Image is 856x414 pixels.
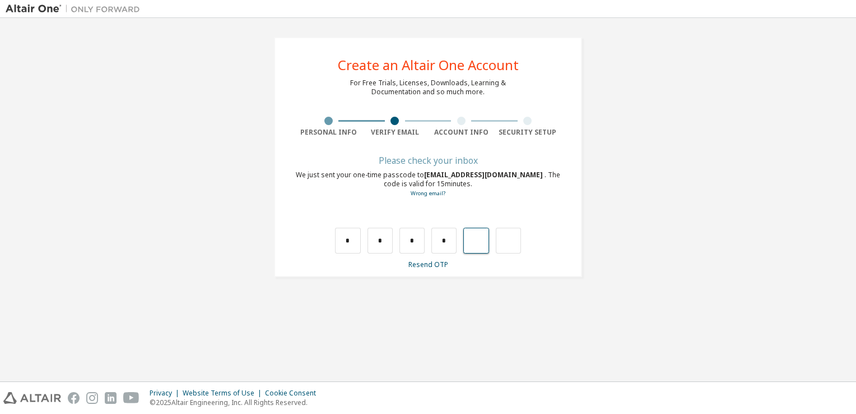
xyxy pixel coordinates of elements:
[338,58,519,72] div: Create an Altair One Account
[123,392,139,404] img: youtube.svg
[350,79,506,96] div: For Free Trials, Licenses, Downloads, Learning & Documentation and so much more.
[295,157,561,164] div: Please check your inbox
[68,392,80,404] img: facebook.svg
[495,128,561,137] div: Security Setup
[411,190,445,197] a: Go back to the registration form
[3,392,61,404] img: altair_logo.svg
[362,128,429,137] div: Verify Email
[295,171,561,198] div: We just sent your one-time passcode to . The code is valid for 15 minutes.
[295,128,362,137] div: Personal Info
[150,389,183,398] div: Privacy
[150,398,323,407] p: © 2025 Altair Engineering, Inc. All Rights Reserved.
[105,392,117,404] img: linkedin.svg
[86,392,98,404] img: instagram.svg
[6,3,146,15] img: Altair One
[424,170,545,180] span: [EMAIL_ADDRESS][DOMAIN_NAME]
[265,389,323,398] div: Cookie Consent
[428,128,495,137] div: Account Info
[408,260,448,269] a: Resend OTP
[183,389,265,398] div: Website Terms of Use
